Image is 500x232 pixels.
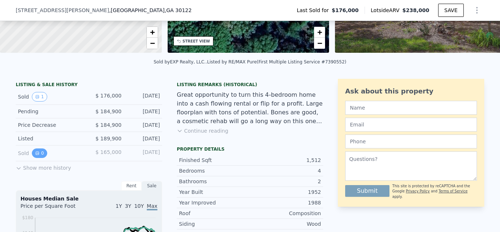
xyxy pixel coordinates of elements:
tspan: $180 [22,215,33,220]
input: Email [345,118,477,132]
div: [DATE] [127,121,160,129]
span: $ 184,900 [96,108,122,114]
div: Great opportunity to turn this 4-bedroom home into a cash flowing rental or flip for a profit. La... [177,91,323,126]
div: Pending [18,108,83,115]
div: 1952 [250,188,321,196]
span: $ 165,000 [96,149,122,155]
input: Phone [345,135,477,148]
a: Zoom in [147,27,158,38]
div: Wood [250,220,321,228]
div: Sold [18,92,83,102]
div: Houses Median Sale [20,195,157,202]
span: Max [147,203,157,210]
div: LISTING & SALE HISTORY [16,82,162,89]
span: + [150,27,154,37]
div: Price Decrease [18,121,83,129]
a: Zoom out [147,38,158,49]
div: 2 [250,178,321,185]
div: Listed by RE/MAX Pure (First Multiple Listing Service #7390552) [207,59,347,65]
div: Year Improved [179,199,250,206]
div: [DATE] [127,148,160,158]
div: 1988 [250,199,321,206]
div: [DATE] [127,92,160,102]
span: , GA 30122 [165,7,192,13]
div: Listing Remarks (Historical) [177,82,323,88]
div: This site is protected by reCAPTCHA and the Google and apply. [392,184,477,199]
div: Composition [250,210,321,217]
a: Terms of Service [439,189,467,193]
div: STREET VIEW [183,38,210,44]
div: [DATE] [127,108,160,115]
div: Listed [18,135,83,142]
span: 10Y [134,203,144,209]
button: View historical data [32,148,47,158]
div: Sold [18,148,83,158]
span: − [317,38,322,48]
span: $ 184,900 [96,122,122,128]
button: Submit [345,185,389,197]
span: $238,000 [402,7,429,13]
span: $176,000 [332,7,359,14]
input: Name [345,101,477,115]
button: SAVE [438,4,464,17]
div: Ask about this property [345,86,477,96]
a: Zoom in [314,27,325,38]
span: − [150,38,154,48]
span: , [GEOGRAPHIC_DATA] [109,7,192,14]
span: 1Y [116,203,122,209]
div: Sold by EXP Realty, LLC. . [154,59,207,65]
span: [STREET_ADDRESS][PERSON_NAME] [16,7,109,14]
div: Sale [142,181,162,191]
div: Siding [179,220,250,228]
div: Rent [121,181,142,191]
button: Continue reading [177,127,228,135]
div: Finished Sqft [179,156,250,164]
a: Privacy Policy [406,189,430,193]
div: [DATE] [127,135,160,142]
button: Show more history [16,161,71,172]
div: 4 [250,167,321,174]
a: Zoom out [314,38,325,49]
span: $ 176,000 [96,93,122,99]
span: $ 189,900 [96,136,122,141]
div: Bedrooms [179,167,250,174]
div: Bathrooms [179,178,250,185]
button: Show Options [470,3,484,18]
div: Year Built [179,188,250,196]
span: Lotside ARV [371,7,402,14]
div: Price per Square Foot [20,202,89,214]
button: View historical data [32,92,47,102]
span: + [317,27,322,37]
div: Roof [179,210,250,217]
div: 1,512 [250,156,321,164]
span: Last Sold for [297,7,332,14]
div: Property details [177,146,323,152]
span: 3Y [125,203,131,209]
